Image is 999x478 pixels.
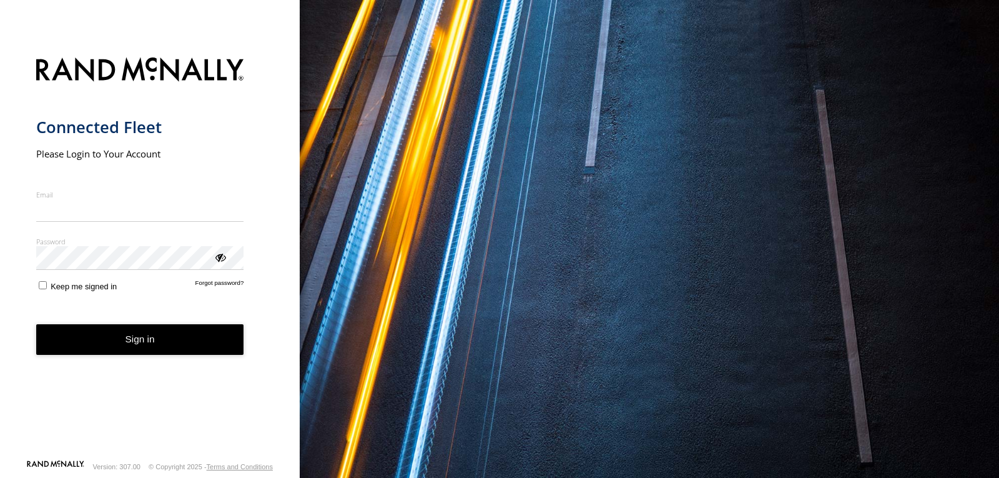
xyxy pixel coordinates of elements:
h1: Connected Fleet [36,117,244,137]
a: Forgot password? [195,279,244,291]
a: Terms and Conditions [207,463,273,471]
form: main [36,50,264,459]
label: Email [36,190,244,199]
button: Sign in [36,324,244,355]
div: © Copyright 2025 - [149,463,273,471]
label: Password [36,237,244,246]
div: Version: 307.00 [93,463,140,471]
a: Visit our Website [27,461,84,473]
input: Keep me signed in [39,281,47,289]
span: Keep me signed in [51,282,117,291]
img: Rand McNally [36,55,244,87]
div: ViewPassword [214,251,226,263]
h2: Please Login to Your Account [36,147,244,160]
